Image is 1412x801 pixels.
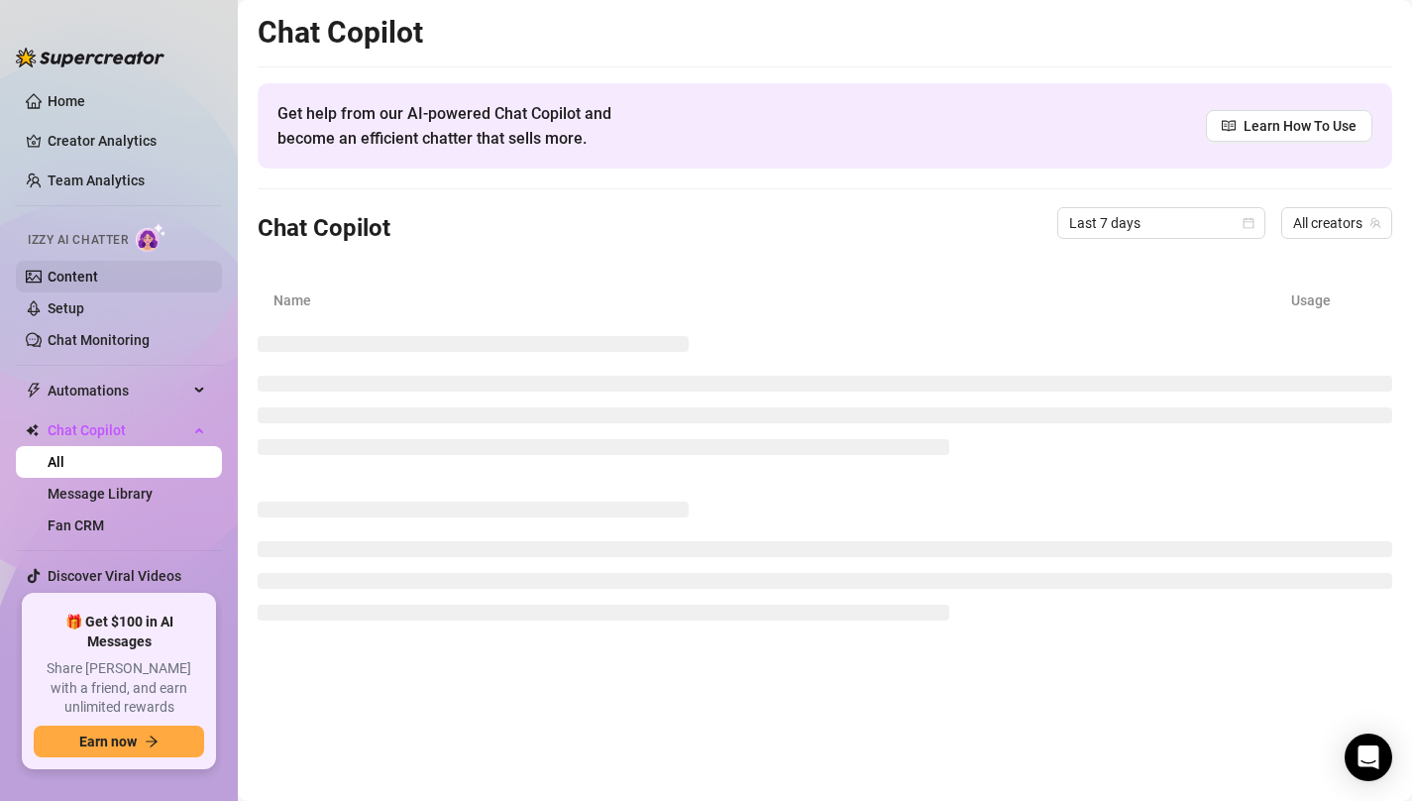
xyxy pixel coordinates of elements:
[258,14,1392,52] h2: Chat Copilot
[28,231,128,250] span: Izzy AI Chatter
[145,735,159,748] span: arrow-right
[48,93,85,109] a: Home
[48,269,98,285] a: Content
[26,383,42,399] span: thunderbolt
[1291,289,1376,311] article: Usage
[79,734,137,749] span: Earn now
[1293,208,1380,238] span: All creators
[277,101,659,151] span: Get help from our AI-powered Chat Copilot and become an efficient chatter that sells more.
[16,48,164,67] img: logo-BBDzfeDw.svg
[48,125,206,157] a: Creator Analytics
[48,454,64,470] a: All
[1069,208,1253,238] span: Last 7 days
[136,223,166,252] img: AI Chatter
[48,375,188,406] span: Automations
[34,726,204,757] button: Earn nowarrow-right
[273,289,1291,311] article: Name
[34,613,204,651] span: 🎁 Get $100 in AI Messages
[1206,110,1372,142] a: Learn How To Use
[34,659,204,718] span: Share [PERSON_NAME] with a friend, and earn unlimited rewards
[48,486,153,502] a: Message Library
[258,213,390,245] h3: Chat Copilot
[48,414,188,446] span: Chat Copilot
[48,300,84,316] a: Setup
[1369,217,1381,229] span: team
[1244,115,1357,137] span: Learn How To Use
[1222,119,1236,133] span: read
[1345,734,1392,781] div: Open Intercom Messenger
[48,172,145,188] a: Team Analytics
[26,423,39,437] img: Chat Copilot
[48,568,181,584] a: Discover Viral Videos
[48,517,104,533] a: Fan CRM
[1243,217,1254,229] span: calendar
[48,332,150,348] a: Chat Monitoring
